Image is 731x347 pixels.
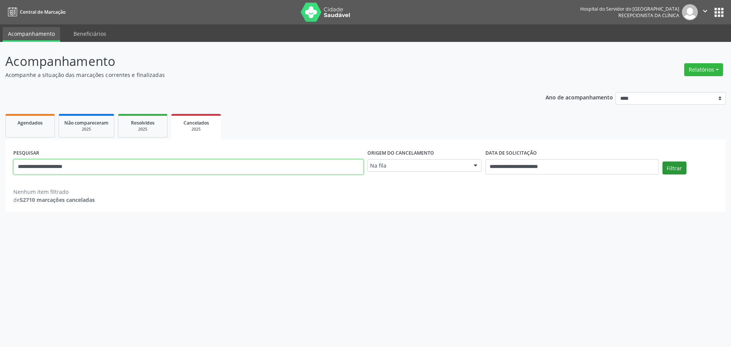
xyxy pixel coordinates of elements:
[5,6,65,18] a: Central de Marcação
[370,162,466,170] span: Na fila
[662,162,686,174] button: Filtrar
[131,120,155,126] span: Resolvidos
[18,120,43,126] span: Agendados
[367,147,434,159] label: Origem do cancelamento
[3,27,60,42] a: Acompanhamento
[124,126,162,132] div: 2025
[68,27,112,40] a: Beneficiários
[485,147,537,159] label: DATA DE SOLICITAÇÃO
[13,188,95,196] div: Nenhum item filtrado
[682,4,698,20] img: img
[20,9,65,15] span: Central de Marcação
[712,6,726,19] button: apps
[580,6,679,12] div: Hospital do Servidor do [GEOGRAPHIC_DATA]
[177,126,215,132] div: 2025
[13,196,95,204] div: de
[546,92,613,102] p: Ano de acompanhamento
[5,71,509,79] p: Acompanhe a situação das marcações correntes e finalizadas
[64,126,109,132] div: 2025
[698,4,712,20] button: 
[20,196,95,203] strong: 52710 marcações canceladas
[618,12,679,19] span: Recepcionista da clínica
[64,120,109,126] span: Não compareceram
[5,52,509,71] p: Acompanhamento
[684,63,723,76] button: Relatórios
[13,147,39,159] label: PESQUISAR
[701,7,709,15] i: 
[184,120,209,126] span: Cancelados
